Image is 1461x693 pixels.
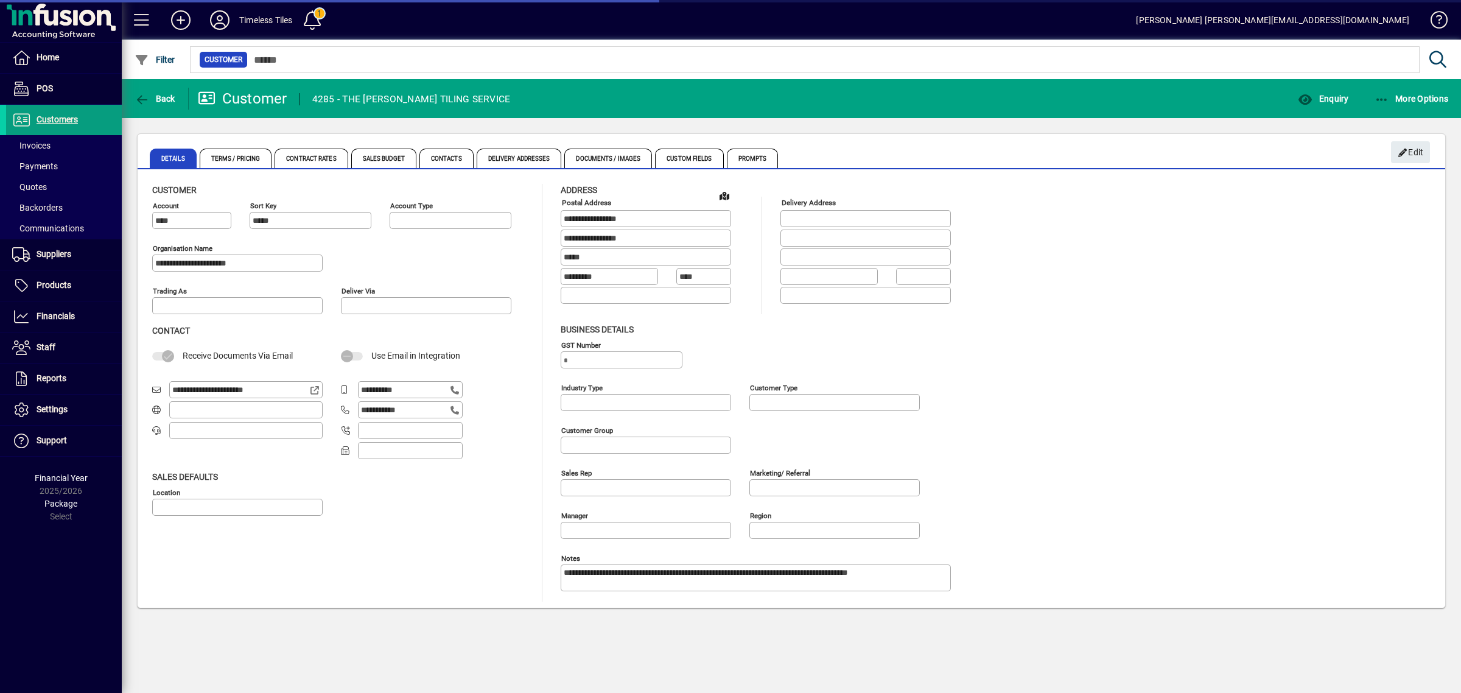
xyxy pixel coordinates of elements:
button: Filter [131,49,178,71]
app-page-header-button: Back [122,88,189,110]
a: Settings [6,395,122,425]
span: Business details [561,325,634,334]
span: Suppliers [37,249,71,259]
mat-label: Industry type [561,383,603,392]
mat-label: Account [153,202,179,210]
mat-label: Notes [561,554,580,562]
a: Quotes [6,177,122,197]
a: Support [6,426,122,456]
button: More Options [1372,88,1452,110]
span: Reports [37,373,66,383]
button: Add [161,9,200,31]
span: Contact [152,326,190,336]
span: Package [44,499,77,508]
a: View on map [715,186,734,205]
mat-label: Location [153,488,180,496]
span: Customers [37,114,78,124]
mat-label: Trading as [153,287,187,295]
mat-label: Region [750,511,771,519]
button: Enquiry [1295,88,1351,110]
a: Invoices [6,135,122,156]
span: Staff [37,342,55,352]
span: Communications [12,223,84,233]
mat-label: Manager [561,511,588,519]
span: Financials [37,311,75,321]
div: 4285 - THE [PERSON_NAME] TILING SERVICE [312,90,511,109]
span: Terms / Pricing [200,149,272,168]
span: Customer [205,54,242,66]
a: Knowledge Base [1421,2,1446,42]
span: Details [150,149,197,168]
span: Quotes [12,182,47,192]
a: Financials [6,301,122,332]
button: Back [131,88,178,110]
span: Use Email in Integration [371,351,460,361]
a: Backorders [6,197,122,218]
mat-label: Account Type [390,202,433,210]
span: Address [561,185,597,195]
span: Sales defaults [152,472,218,482]
button: Edit [1391,141,1430,163]
mat-label: Sales rep [561,468,592,477]
mat-label: Organisation name [153,244,212,253]
a: Suppliers [6,239,122,270]
a: Staff [6,332,122,363]
span: Documents / Images [564,149,652,168]
div: Customer [198,89,287,108]
mat-label: Deliver via [342,287,375,295]
span: Receive Documents Via Email [183,351,293,361]
mat-label: Sort key [250,202,276,210]
a: Communications [6,218,122,239]
span: Financial Year [35,473,88,483]
div: [PERSON_NAME] [PERSON_NAME][EMAIL_ADDRESS][DOMAIN_NAME] [1136,10,1409,30]
a: Payments [6,156,122,177]
mat-label: GST Number [561,340,601,349]
mat-label: Customer group [561,426,613,434]
span: Back [135,94,175,104]
mat-label: Marketing/ Referral [750,468,810,477]
a: Products [6,270,122,301]
a: Home [6,43,122,73]
button: Profile [200,9,239,31]
span: Edit [1398,142,1424,163]
span: Products [37,280,71,290]
span: Custom Fields [655,149,723,168]
span: Contract Rates [275,149,348,168]
span: Customer [152,185,197,195]
span: POS [37,83,53,93]
span: Delivery Addresses [477,149,562,168]
span: Enquiry [1298,94,1348,104]
span: Backorders [12,203,63,213]
a: POS [6,74,122,104]
span: Home [37,52,59,62]
span: Payments [12,161,58,171]
a: Reports [6,364,122,394]
span: More Options [1375,94,1449,104]
span: Support [37,435,67,445]
span: Settings [37,404,68,414]
mat-label: Customer type [750,383,797,392]
div: Timeless Tiles [239,10,292,30]
span: Invoices [12,141,51,150]
span: Prompts [727,149,779,168]
span: Filter [135,55,175,65]
span: Sales Budget [351,149,416,168]
span: Contacts [419,149,474,168]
